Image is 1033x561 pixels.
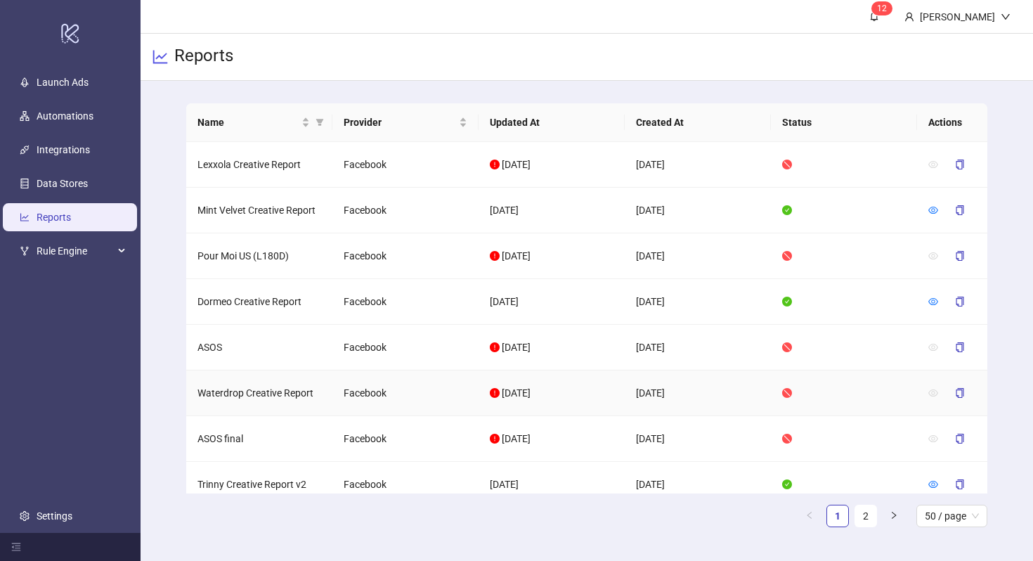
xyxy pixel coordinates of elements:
th: Status [771,103,917,142]
span: Provider [344,115,456,130]
td: [DATE] [479,188,625,233]
td: Facebook [332,416,479,462]
span: bell [869,11,879,21]
a: Reports [37,212,71,223]
li: Next Page [883,505,905,527]
span: Name [197,115,299,130]
a: eye [928,205,938,216]
span: [DATE] [502,433,531,444]
td: Trinny Creative Report v2 [186,462,332,508]
span: check-circle [782,297,792,307]
span: eye [928,434,938,444]
span: 2 [882,4,887,13]
td: Waterdrop Creative Report [186,370,332,416]
span: copy [955,251,965,261]
td: Facebook [332,370,479,416]
button: copy [944,245,976,267]
a: 2 [855,505,876,527]
td: [DATE] [625,416,771,462]
td: [DATE] [625,233,771,279]
span: copy [955,297,965,307]
button: copy [944,336,976,359]
th: Actions [917,103,987,142]
span: line-chart [152,49,169,65]
th: Name [186,103,332,142]
span: [DATE] [502,159,531,170]
span: check-circle [782,479,792,489]
span: 50 / page [925,505,979,527]
span: eye [928,297,938,307]
td: ASOS final [186,416,332,462]
span: [DATE] [502,387,531,399]
a: eye [928,479,938,490]
a: eye [928,296,938,307]
span: eye [928,479,938,489]
span: Rule Engine [37,237,114,265]
td: Lexxola Creative Report [186,142,332,188]
span: 1 [877,4,882,13]
span: eye [928,342,938,352]
span: filter [316,118,324,127]
span: stop [782,434,792,444]
td: Facebook [332,462,479,508]
td: Dormeo Creative Report [186,279,332,325]
a: 1 [827,505,848,527]
span: right [890,511,898,520]
span: exclamation-circle [490,388,500,398]
button: copy [944,427,976,450]
th: Created At [625,103,771,142]
span: user [904,12,914,22]
span: [DATE] [502,342,531,353]
a: Settings [37,510,72,522]
button: copy [944,199,976,221]
span: exclamation-circle [490,160,500,169]
a: Automations [37,110,93,122]
td: [DATE] [625,188,771,233]
a: Launch Ads [37,77,89,88]
td: ASOS [186,325,332,370]
td: Facebook [332,279,479,325]
span: stop [782,342,792,352]
td: [DATE] [625,279,771,325]
button: copy [944,473,976,496]
button: copy [944,290,976,313]
span: left [805,511,814,520]
span: copy [955,342,965,352]
span: eye [928,205,938,215]
li: 2 [855,505,877,527]
span: stop [782,160,792,169]
button: copy [944,382,976,404]
span: down [1001,12,1011,22]
th: Provider [332,103,479,142]
span: exclamation-circle [490,434,500,444]
span: copy [955,479,965,489]
div: [PERSON_NAME] [914,9,1001,25]
li: 1 [826,505,849,527]
td: [DATE] [625,370,771,416]
span: eye [928,251,938,261]
span: stop [782,251,792,261]
span: [DATE] [502,250,531,262]
td: Pour Moi US (L180D) [186,233,332,279]
button: right [883,505,905,527]
sup: 12 [871,1,892,15]
td: Facebook [332,142,479,188]
td: Mint Velvet Creative Report [186,188,332,233]
span: filter [313,112,327,133]
li: Previous Page [798,505,821,527]
span: copy [955,205,965,215]
td: [DATE] [479,279,625,325]
span: fork [20,246,30,256]
td: [DATE] [625,462,771,508]
a: Integrations [37,144,90,155]
span: eye [928,160,938,169]
span: check-circle [782,205,792,215]
span: copy [955,160,965,169]
span: exclamation-circle [490,251,500,261]
a: Data Stores [37,178,88,189]
span: stop [782,388,792,398]
td: Facebook [332,188,479,233]
div: Page Size [916,505,987,527]
button: copy [944,153,976,176]
td: [DATE] [625,142,771,188]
